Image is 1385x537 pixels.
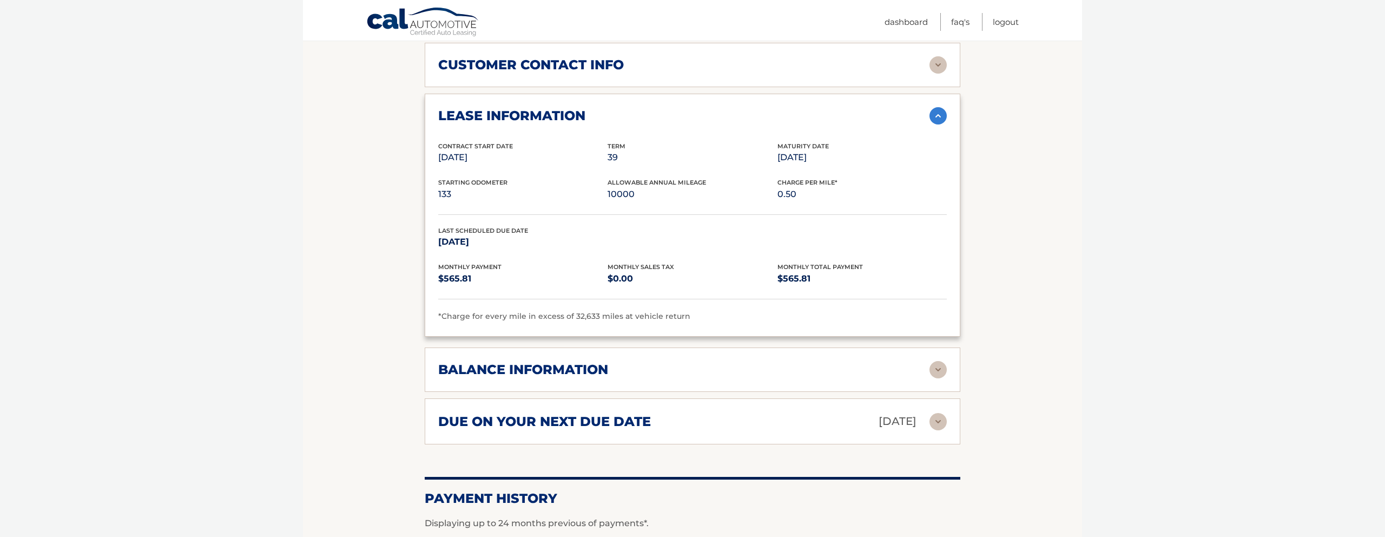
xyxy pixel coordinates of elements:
span: Monthly Sales Tax [608,263,674,271]
span: Last Scheduled Due Date [438,227,528,234]
p: [DATE] [777,150,947,165]
span: Maturity Date [777,142,829,150]
span: Monthly Payment [438,263,502,271]
img: accordion-rest.svg [929,56,947,74]
p: 10000 [608,187,777,202]
a: Cal Automotive [366,7,480,38]
a: Logout [993,13,1019,31]
p: Displaying up to 24 months previous of payments*. [425,517,960,530]
p: [DATE] [879,412,916,431]
p: $565.81 [438,271,608,286]
p: $0.00 [608,271,777,286]
p: [DATE] [438,150,608,165]
img: accordion-active.svg [929,107,947,125]
span: Monthly Total Payment [777,263,863,271]
p: $565.81 [777,271,947,286]
h2: Payment History [425,490,960,507]
p: 133 [438,187,608,202]
h2: lease information [438,108,585,124]
span: Term [608,142,625,150]
img: accordion-rest.svg [929,413,947,430]
p: 0.50 [777,187,947,202]
h2: balance information [438,362,608,378]
p: [DATE] [438,234,608,250]
span: Charge Per Mile* [777,179,837,186]
span: Contract Start Date [438,142,513,150]
span: *Charge for every mile in excess of 32,633 miles at vehicle return [438,311,690,321]
p: 39 [608,150,777,165]
img: accordion-rest.svg [929,361,947,378]
h2: customer contact info [438,57,624,73]
a: FAQ's [951,13,969,31]
span: Starting Odometer [438,179,507,186]
a: Dashboard [885,13,928,31]
h2: due on your next due date [438,414,651,430]
span: Allowable Annual Mileage [608,179,706,186]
